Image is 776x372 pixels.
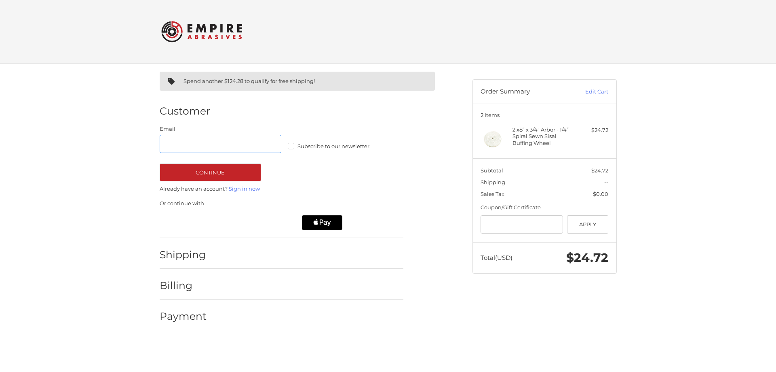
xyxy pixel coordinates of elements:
div: Coupon/Gift Certificate [481,204,608,212]
span: Shipping [481,179,505,185]
a: Edit Cart [567,88,608,96]
span: $24.72 [591,167,608,174]
span: $0.00 [593,191,608,197]
p: Or continue with [160,200,403,208]
input: Gift Certificate or Coupon Code [481,215,563,234]
h3: Order Summary [481,88,567,96]
span: -- [604,179,608,185]
p: Already have an account? [160,185,403,193]
button: Continue [160,164,261,181]
iframe: PayPal-paypal [157,215,221,230]
h2: Billing [160,279,207,292]
h4: 2 x 8” x 3/4" Arbor - 1/4” Spiral Sewn Sisal Buffing Wheel [512,126,574,146]
label: Email [160,125,282,133]
div: $24.72 [576,126,608,134]
h3: 2 Items [481,112,608,118]
h2: Customer [160,105,210,117]
h2: Shipping [160,249,207,261]
span: Subtotal [481,167,503,174]
h2: Payment [160,310,207,323]
span: Sales Tax [481,191,504,197]
img: Empire Abrasives [161,16,242,47]
span: $24.72 [566,250,608,265]
iframe: PayPal-paylater [230,215,294,230]
button: Apply [567,215,609,234]
span: Subscribe to our newsletter. [297,143,371,149]
span: Spend another $124.28 to qualify for free shipping! [183,78,315,84]
span: Total (USD) [481,254,512,261]
a: Sign in now [229,185,260,192]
